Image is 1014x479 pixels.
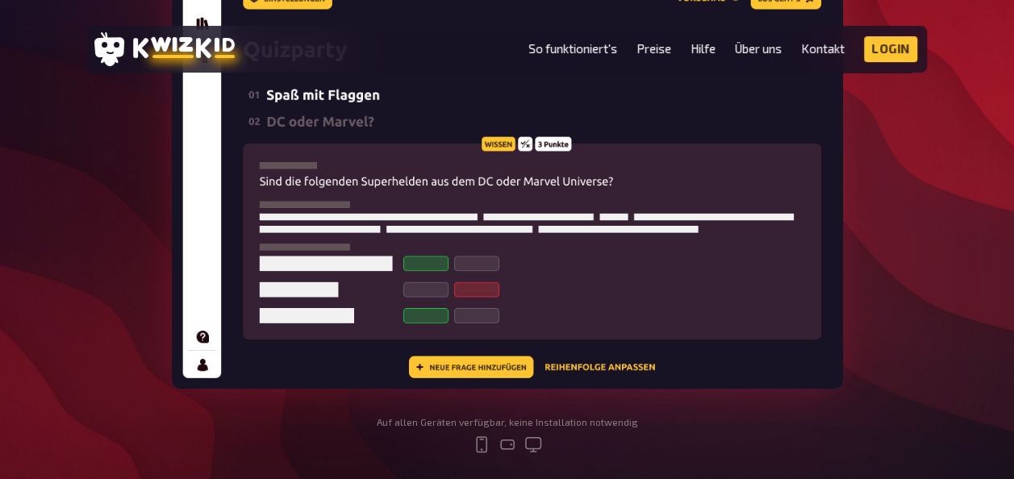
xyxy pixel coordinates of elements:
[472,435,491,454] svg: mobile
[524,435,543,454] svg: desktop
[377,417,638,428] div: Auf allen Geräten verfügbar, keine Installation notwendig
[864,36,917,62] a: Login
[528,42,617,56] a: So funktioniert's
[801,42,845,56] a: Kontakt
[498,435,517,454] svg: tablet
[636,42,671,56] a: Preise
[735,42,782,56] a: Über uns
[691,42,716,56] a: Hilfe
